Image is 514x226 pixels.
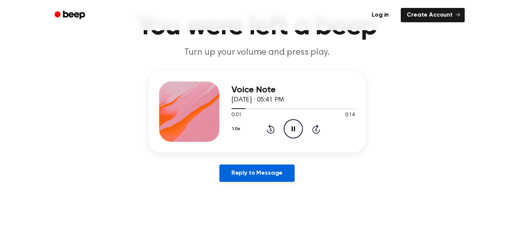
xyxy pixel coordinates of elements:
button: 1.0x [231,123,243,135]
h3: Voice Note [231,85,355,95]
a: Reply to Message [219,165,295,182]
a: Beep [49,8,92,23]
a: Log in [364,6,396,24]
p: Turn up your volume and press play. [113,46,401,59]
a: Create Account [401,8,465,22]
span: [DATE] · 05:41 PM [231,97,284,103]
span: 0:01 [231,111,241,119]
span: 0:14 [345,111,355,119]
